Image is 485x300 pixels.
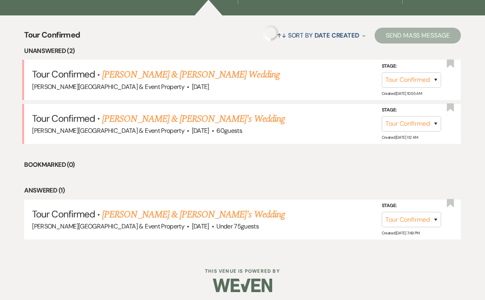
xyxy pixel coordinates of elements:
[216,126,242,135] span: 60 guests
[32,68,95,80] span: Tour Confirmed
[382,202,441,210] label: Stage:
[24,46,460,56] li: Unanswered (2)
[263,25,278,41] img: loading spinner
[32,222,184,230] span: [PERSON_NAME][GEOGRAPHIC_DATA] & Event Property
[32,208,95,220] span: Tour Confirmed
[32,83,184,91] span: [PERSON_NAME][GEOGRAPHIC_DATA] & Event Property
[32,126,184,135] span: [PERSON_NAME][GEOGRAPHIC_DATA] & Event Property
[382,135,418,140] span: Created: [DATE] 1:12 AM
[382,62,441,71] label: Stage:
[375,28,461,43] button: Send Mass Message
[102,68,279,82] a: [PERSON_NAME] & [PERSON_NAME] Wedding
[192,222,209,230] span: [DATE]
[192,83,209,91] span: [DATE]
[192,126,209,135] span: [DATE]
[24,160,460,170] li: Bookmarked (0)
[382,230,420,236] span: Created: [DATE] 7:49 PM
[382,106,441,115] label: Stage:
[382,91,422,96] span: Created: [DATE] 10:55 AM
[24,185,460,196] li: Answered (1)
[102,112,285,126] a: [PERSON_NAME] & [PERSON_NAME]'s Wedding
[213,272,272,299] img: Weven Logo
[277,31,286,40] span: ↑↓
[32,112,95,125] span: Tour Confirmed
[24,29,80,46] span: Tour Confirmed
[314,31,359,40] span: Date Created
[216,222,259,230] span: Under 75 guests
[102,208,285,222] a: [PERSON_NAME] & [PERSON_NAME]'s Wedding
[274,25,369,46] button: Sort By Date Created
